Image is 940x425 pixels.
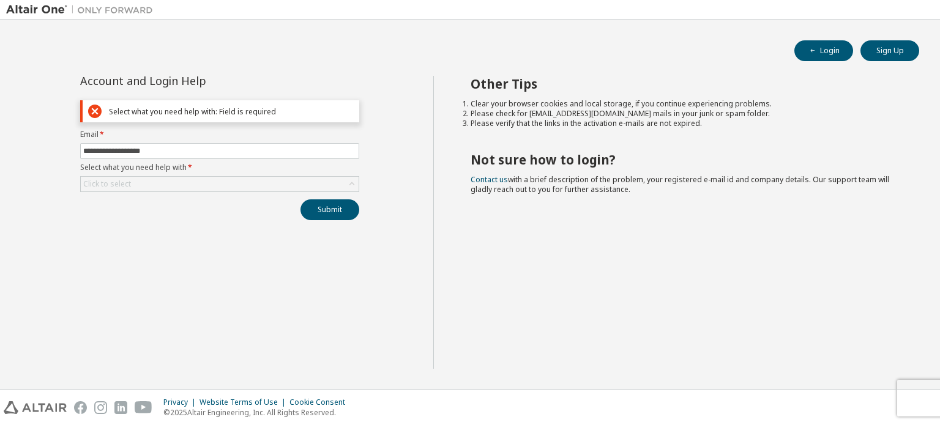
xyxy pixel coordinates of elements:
img: youtube.svg [135,401,152,414]
img: facebook.svg [74,401,87,414]
div: Cookie Consent [289,397,352,407]
button: Login [794,40,853,61]
div: Privacy [163,397,200,407]
button: Submit [300,199,359,220]
p: © 2025 Altair Engineering, Inc. All Rights Reserved. [163,407,352,418]
img: Altair One [6,4,159,16]
button: Sign Up [860,40,919,61]
img: altair_logo.svg [4,401,67,414]
h2: Not sure how to login? [471,152,898,168]
img: instagram.svg [94,401,107,414]
div: Website Terms of Use [200,397,289,407]
li: Please verify that the links in the activation e-mails are not expired. [471,119,898,128]
img: linkedin.svg [114,401,127,414]
div: Select what you need help with: Field is required [109,107,354,116]
label: Select what you need help with [80,163,359,172]
span: with a brief description of the problem, your registered e-mail id and company details. Our suppo... [471,174,889,194]
div: Click to select [81,177,359,191]
li: Please check for [EMAIL_ADDRESS][DOMAIN_NAME] mails in your junk or spam folder. [471,109,898,119]
h2: Other Tips [471,76,898,92]
label: Email [80,130,359,139]
li: Clear your browser cookies and local storage, if you continue experiencing problems. [471,99,898,109]
div: Account and Login Help [80,76,304,86]
div: Click to select [83,179,131,189]
a: Contact us [471,174,508,185]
